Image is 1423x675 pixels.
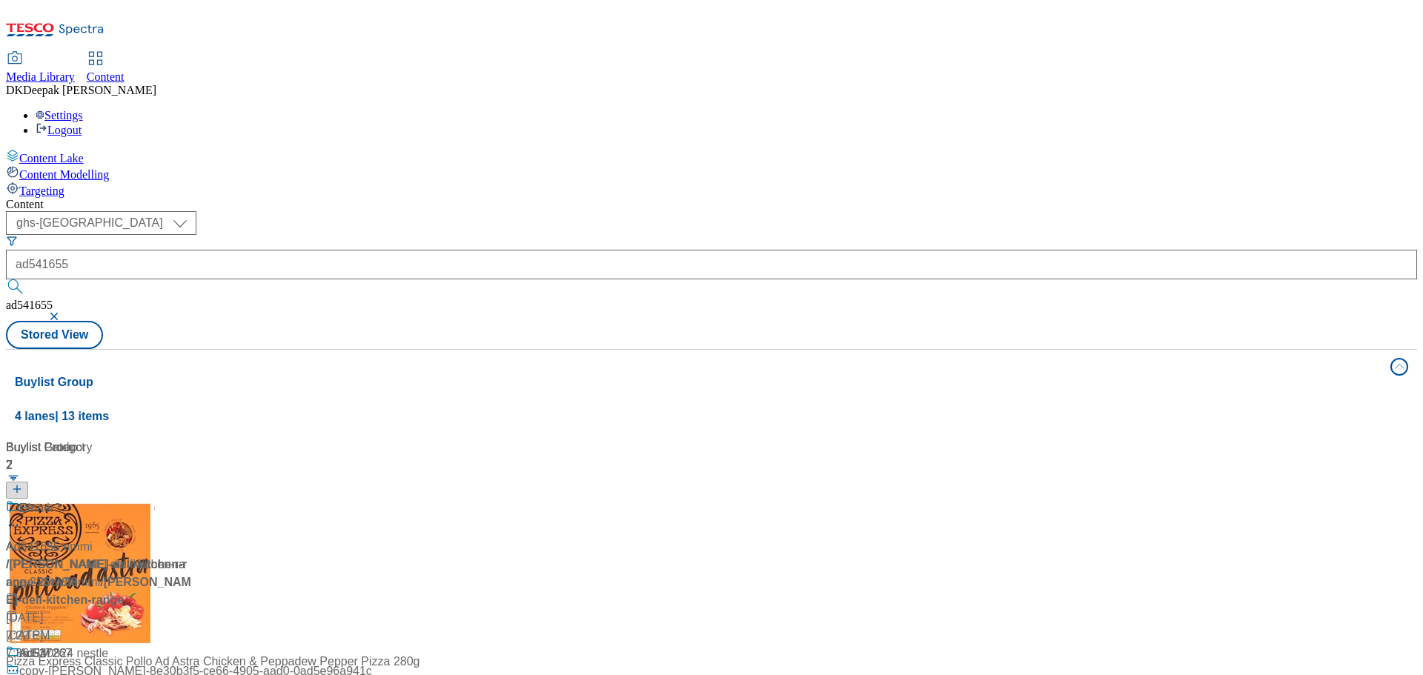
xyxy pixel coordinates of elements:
a: Media Library [6,53,75,84]
a: Targeting [6,182,1417,198]
span: / [PERSON_NAME]-deli-kitchen-range-25tw28 [6,558,187,588]
h4: Buylist Group [15,373,1381,391]
a: Settings [36,109,83,122]
a: Content [87,53,125,84]
div: 2 [6,456,191,474]
div: Buylist Group [6,439,191,456]
a: Content Modelling [6,165,1417,182]
svg: Search Filters [6,235,18,247]
span: ad541655 [6,299,53,311]
div: 7:22 PM [6,627,191,645]
span: 4 lanes | 13 items [15,410,109,422]
button: Stored View [6,321,103,349]
div: Content [6,198,1417,211]
input: Search [6,250,1417,279]
div: Ad540824 nestle [19,645,108,662]
span: Content Modelling [19,168,109,181]
button: Buylist Group4 lanes| 13 items [6,350,1417,433]
div: Ad541655 emmi [6,538,93,556]
span: Content [87,70,125,83]
a: Content Lake [6,149,1417,165]
span: DK [6,84,23,96]
div: [DATE] [6,609,191,627]
span: Deepak [PERSON_NAME] [23,84,156,96]
span: Targeting [19,184,64,197]
div: Dinner? [19,499,61,517]
a: Logout [36,124,82,136]
span: Media Library [6,70,75,83]
span: Content Lake [19,152,84,164]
